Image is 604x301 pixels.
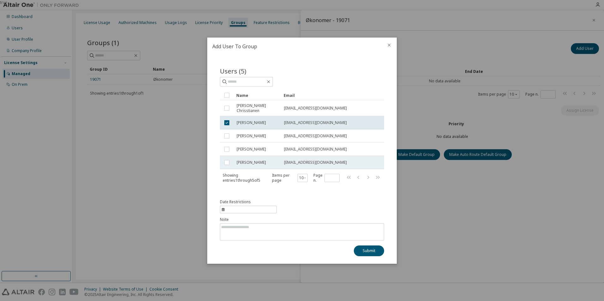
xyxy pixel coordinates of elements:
span: [EMAIL_ADDRESS][DOMAIN_NAME] [284,147,347,152]
span: [PERSON_NAME] [237,160,266,165]
span: Items per page [272,173,308,183]
span: Page n. [313,173,340,183]
span: [PERSON_NAME] [237,147,266,152]
span: [PERSON_NAME] Chrisstianen [237,103,278,113]
span: [PERSON_NAME] [237,120,266,125]
span: Showing entries 1 through 5 of 5 [223,173,260,183]
span: [EMAIL_ADDRESS][DOMAIN_NAME] [284,160,347,165]
div: Name [236,90,279,100]
span: Users (5) [220,67,246,75]
h2: Add User To Group [207,38,382,55]
button: information [220,199,277,213]
div: Email [284,90,373,100]
button: close [387,43,392,48]
span: [PERSON_NAME] [237,133,266,139]
span: [EMAIL_ADDRESS][DOMAIN_NAME] [284,106,347,111]
button: 10 [299,175,306,180]
span: Date Restrictions [220,199,251,204]
button: Submit [354,245,384,256]
span: [EMAIL_ADDRESS][DOMAIN_NAME] [284,120,347,125]
label: Note [220,217,384,222]
span: [EMAIL_ADDRESS][DOMAIN_NAME] [284,133,347,139]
